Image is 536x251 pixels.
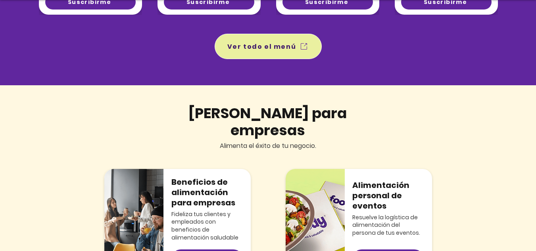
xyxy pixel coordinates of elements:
span: Alimenta el éxito de tu negocio. [220,141,316,150]
span: Resuelve la logística de alimentación del persona de tus eventos. [352,213,420,237]
iframe: Messagebird Livechat Widget [490,205,528,243]
span: Alimentación personal de eventos [352,180,409,211]
span: Beneficios de alimentación para empresas [171,176,235,208]
span: Ver todo el menú [227,42,296,52]
span: [PERSON_NAME] para empresas [188,103,347,140]
a: Ver todo el menú [215,34,322,59]
span: Fideliza tus clientes y empleados con beneficios de alimentación saludable [171,210,238,241]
